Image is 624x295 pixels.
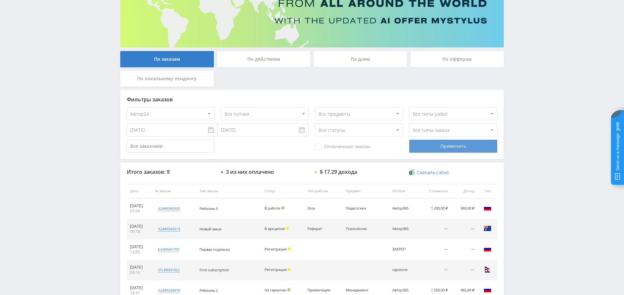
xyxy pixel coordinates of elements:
div: Менеджмент [346,288,375,292]
div: [DATE] [130,265,149,270]
div: a24#9338979 [158,288,180,293]
div: Эссе [307,206,337,211]
div: Автор365 [392,227,415,231]
div: [DATE] [130,224,149,229]
img: rus.png [484,286,491,294]
div: a24#9343513 [158,226,180,232]
div: 04:16 [130,270,149,275]
img: rus.png [484,204,491,212]
td: — [419,260,451,280]
div: По офферам [410,51,504,67]
th: Потоки [389,184,419,199]
div: Педагогика [346,206,375,211]
div: Применить [409,140,497,153]
span: Ребиллы 3 [200,206,218,211]
td: — [419,219,451,239]
img: npl.png [484,265,491,273]
span: Подтвержден [287,288,291,291]
a: Скачать (.xlsx) [409,169,448,176]
div: 07:49 [130,209,149,214]
div: capstone [392,268,415,272]
th: Доход [451,184,478,199]
span: Скачать (.xlsx) [417,170,448,175]
th: Стоимость [419,184,451,199]
div: Реферат [307,227,337,231]
div: [DATE] [130,285,149,290]
span: Регистрация [265,267,287,272]
span: Холд [288,247,291,250]
div: kai#9341797 [158,247,179,252]
div: ЗАКРЕП [392,247,415,251]
input: Все заказчики [127,140,214,153]
td: — [419,239,451,260]
th: Тип заказа [196,184,261,199]
img: rus.png [484,245,491,253]
td: — [451,219,478,239]
td: — [451,239,478,260]
div: По дням [314,51,407,67]
th: Тип работы [304,184,343,199]
span: Новый заказ [200,226,221,231]
th: № заказа [152,184,197,199]
div: По локальному лендингу [120,71,214,87]
td: — [451,260,478,280]
span: В аукционе [265,226,285,231]
div: $ 17.29 дохода [320,169,357,175]
span: First subscription [200,267,229,272]
div: По заказам [120,51,214,67]
th: Гео [478,184,497,199]
div: 12:00 [130,250,149,255]
span: Оплаченные заказы [315,144,370,150]
div: stl#9341022 [158,267,180,273]
span: В работе [265,206,280,211]
th: Дата [127,184,152,199]
div: По действиям [217,51,311,67]
span: Ребиллы 2 [200,288,218,293]
td: 360,00 ₽ [451,199,478,219]
div: Итого заказов: 9 [127,169,214,175]
div: a24#9345535 [158,206,180,211]
div: [DATE] [130,203,149,209]
div: [DATE] [130,244,149,250]
div: Презентации [307,288,337,292]
span: Первая подписка [200,247,230,252]
td: 1 200,00 ₽ [419,199,451,219]
div: 3 из них оплачено [226,169,274,175]
th: Предмет [343,184,389,199]
span: Холд [286,227,289,230]
div: Фильтры заказов [127,96,497,102]
th: Статус [261,184,304,199]
div: 09:18 [130,229,149,234]
img: aus.png [484,224,491,232]
span: Подтвержден [281,206,284,210]
div: Психология [346,227,375,231]
span: Регистрация [265,247,287,251]
span: На гарантии [265,288,286,292]
span: Холд [288,268,291,271]
div: Автор365 [392,288,415,292]
div: Автор365 [392,206,415,211]
img: xlsx [409,169,415,175]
